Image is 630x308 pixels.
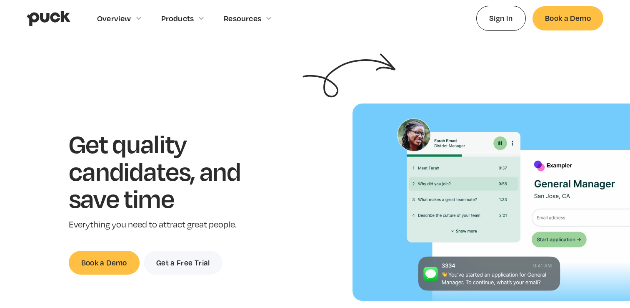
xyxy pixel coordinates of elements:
[532,6,603,30] a: Book a Demo
[69,219,267,231] p: Everything you need to attract great people.
[69,130,267,212] h1: Get quality candidates, and save time
[161,14,194,23] div: Products
[97,14,131,23] div: Overview
[476,6,526,30] a: Sign In
[224,14,261,23] div: Resources
[69,251,140,275] a: Book a Demo
[144,251,222,275] a: Get a Free Trial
